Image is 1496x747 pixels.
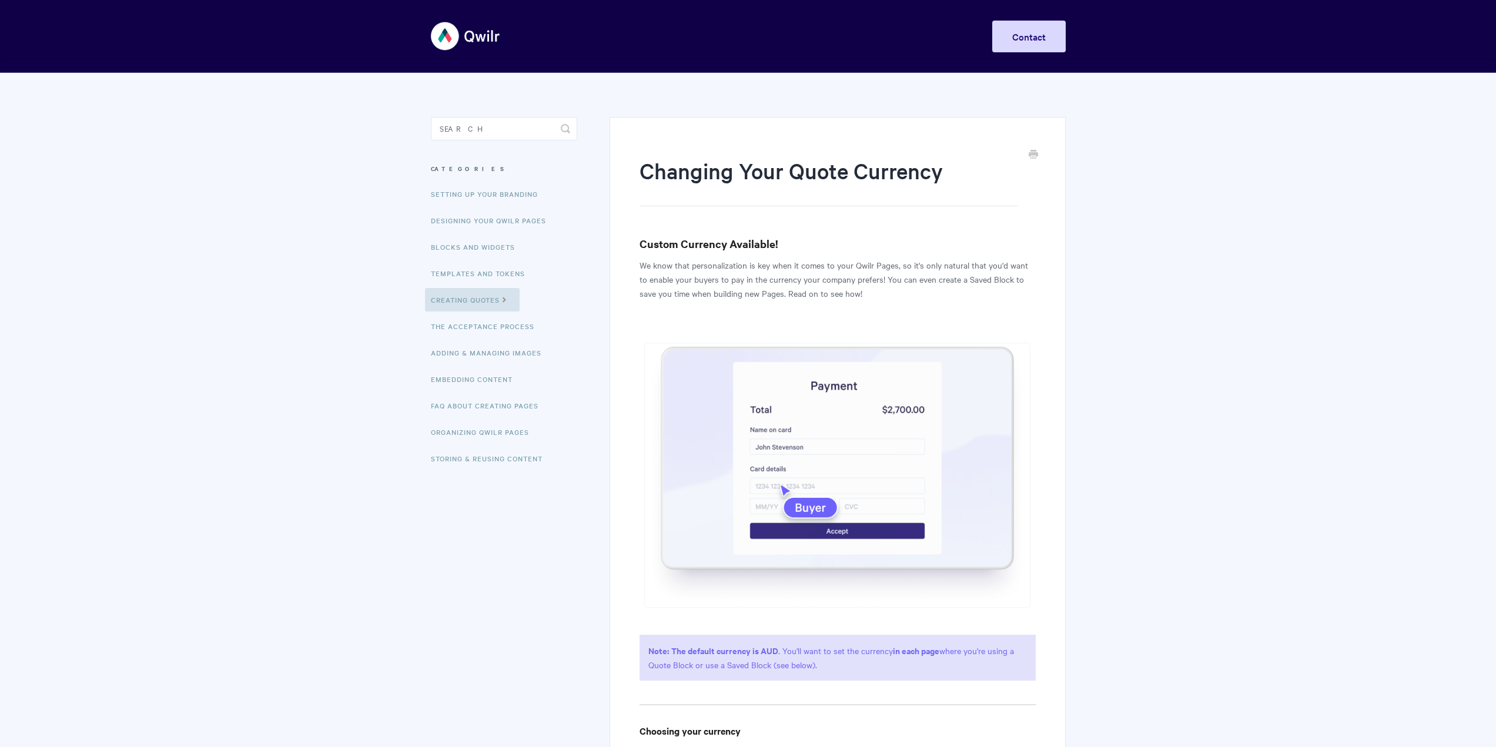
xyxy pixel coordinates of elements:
[431,341,550,364] a: Adding & Managing Images
[431,117,577,140] input: Search
[431,394,547,417] a: FAQ About Creating Pages
[431,209,555,232] a: Designing Your Qwilr Pages
[640,723,1035,738] h4: Choosing your currency
[893,644,939,656] strong: in each page
[640,156,1018,206] h1: Changing Your Quote Currency
[431,14,501,58] img: Qwilr Help Center
[431,262,534,285] a: Templates and Tokens
[640,635,1035,681] p: . You'll want to set the currency where you're using a Quote Block or use a Saved Block (see below).
[640,236,1035,252] h3: Custom Currency Available!
[431,314,543,338] a: The Acceptance Process
[431,235,524,259] a: Blocks and Widgets
[1029,149,1038,162] a: Print this Article
[431,447,551,470] a: Storing & Reusing Content
[431,420,538,444] a: Organizing Qwilr Pages
[431,182,547,206] a: Setting up your Branding
[992,21,1066,52] a: Contact
[431,367,521,391] a: Embedding Content
[431,158,577,179] h3: Categories
[671,644,778,656] strong: The default currency is AUD
[648,644,669,656] strong: Note:
[425,288,520,311] a: Creating Quotes
[640,258,1035,300] p: We know that personalization is key when it comes to your Qwilr Pages, so it's only natural that ...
